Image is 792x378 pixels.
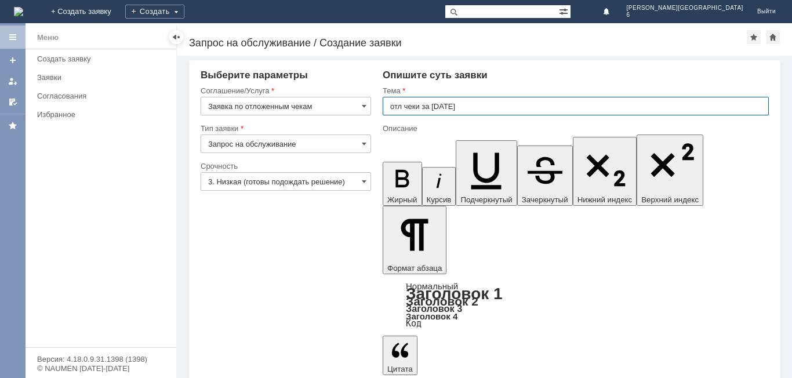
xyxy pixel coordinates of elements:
div: Согласования [37,92,169,100]
span: Цитата [387,365,413,373]
div: Добавить в избранное [747,30,761,44]
span: Курсив [427,195,452,204]
div: Создать [125,5,184,19]
div: Меню [37,31,59,45]
div: © NAUMEN [DATE]-[DATE] [37,365,165,372]
button: Формат абзаца [383,206,446,274]
div: Описание [383,125,766,132]
a: Заголовок 4 [406,311,457,321]
button: Нижний индекс [573,137,637,206]
div: Срочность [201,162,369,170]
span: Подчеркнутый [460,195,512,204]
span: Расширенный поиск [559,5,571,16]
span: 6 [627,12,743,19]
span: Формат абзаца [387,264,442,272]
button: Цитата [383,336,417,375]
div: Создать заявку [37,54,169,63]
a: Код [406,318,422,329]
span: Зачеркнутый [522,195,568,204]
div: Формат абзаца [383,282,769,328]
div: Скрыть меню [169,30,183,44]
a: Нормальный [406,281,458,291]
div: Соглашение/Услуга [201,87,369,94]
a: Заголовок 3 [406,303,462,314]
span: Жирный [387,195,417,204]
a: Перейти на домашнюю страницу [14,7,23,16]
img: logo [14,7,23,16]
a: Заголовок 2 [406,295,478,308]
div: Запрос на обслуживание / Создание заявки [189,37,747,49]
a: Заголовок 1 [406,285,503,303]
span: Нижний индекс [577,195,633,204]
span: Верхний индекс [641,195,699,204]
span: [PERSON_NAME][GEOGRAPHIC_DATA] [627,5,743,12]
a: Заявки [32,68,174,86]
button: Подчеркнутый [456,140,517,206]
a: Создать заявку [3,51,22,70]
span: Выберите параметры [201,70,308,81]
a: Мои согласования [3,93,22,111]
span: Опишите суть заявки [383,70,488,81]
div: Версия: 4.18.0.9.31.1398 (1398) [37,355,165,363]
button: Курсив [422,167,456,206]
button: Зачеркнутый [517,146,573,206]
button: Верхний индекс [637,135,703,206]
div: Тип заявки [201,125,369,132]
div: Тема [383,87,766,94]
div: Избранное [37,110,157,119]
a: Создать заявку [32,50,174,68]
a: Согласования [32,87,174,105]
button: Жирный [383,162,422,206]
div: Заявки [37,73,169,82]
a: Мои заявки [3,72,22,90]
div: Сделать домашней страницей [766,30,780,44]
